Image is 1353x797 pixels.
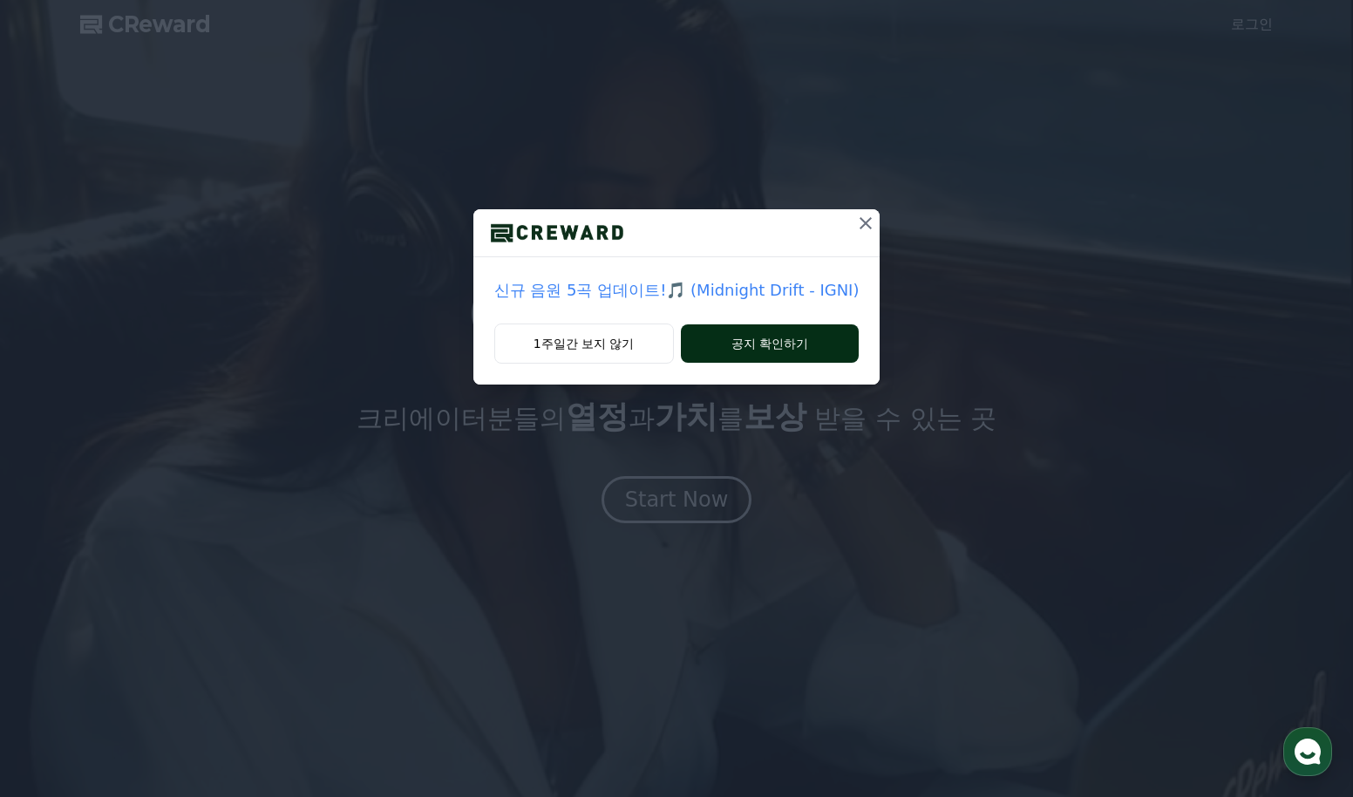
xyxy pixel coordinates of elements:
span: 설정 [269,579,290,593]
img: logo [473,220,641,246]
span: 대화 [160,580,180,594]
a: 설정 [225,553,335,596]
a: 대화 [115,553,225,596]
span: 홈 [55,579,65,593]
a: 신규 음원 5곡 업데이트!🎵 (Midnight Drift - IGNI) [494,278,860,303]
button: 1주일간 보지 않기 [494,324,674,364]
button: 공지 확인하기 [681,324,860,363]
a: 홈 [5,553,115,596]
